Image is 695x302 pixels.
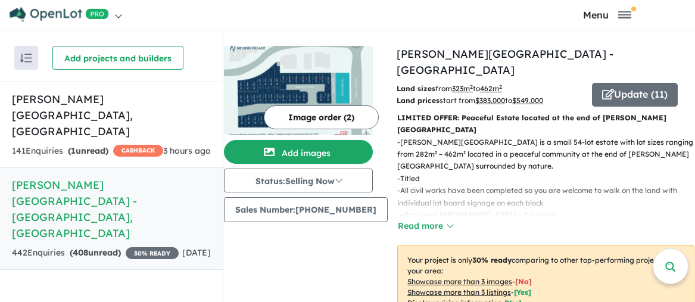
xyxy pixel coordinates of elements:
[71,145,76,156] span: 1
[407,277,512,286] u: Showcase more than 3 images
[52,46,183,70] button: Add projects and builders
[397,83,583,95] p: from
[407,288,511,297] u: Showcase more than 3 listings
[592,83,678,107] button: Update (11)
[264,105,379,129] button: Image order (2)
[397,95,583,107] p: start from
[12,91,211,139] h5: [PERSON_NAME][GEOGRAPHIC_DATA] , [GEOGRAPHIC_DATA]
[505,96,543,105] span: to
[10,7,109,22] img: Openlot PRO Logo White
[397,47,613,77] a: [PERSON_NAME][GEOGRAPHIC_DATA] - [GEOGRAPHIC_DATA]
[224,169,373,192] button: Status:Selling Now
[20,54,32,63] img: sort.svg
[70,247,121,258] strong: ( unread)
[475,96,505,105] u: $ 383,000
[224,140,373,164] button: Add images
[224,46,373,135] img: Nelson Village - Cranbourne East
[126,247,179,259] span: 30 % READY
[12,144,163,158] div: 141 Enquir ies
[472,256,512,264] b: 30 % ready
[113,145,163,157] span: CASHBACK
[12,177,211,241] h5: [PERSON_NAME][GEOGRAPHIC_DATA] - [GEOGRAPHIC_DATA] , [GEOGRAPHIC_DATA]
[68,145,108,156] strong: ( unread)
[163,145,211,156] span: 3 hours ago
[452,84,473,93] u: 323 m
[397,112,694,136] p: LIMITED OFFER: Peaceful Estate located at the end of [PERSON_NAME][GEOGRAPHIC_DATA]
[473,84,502,93] span: to
[480,84,502,93] u: 462 m
[515,277,532,286] span: [ No ]
[397,219,453,233] button: Read more
[523,9,692,20] button: Toggle navigation
[224,197,388,222] button: Sales Number:[PHONE_NUMBER]
[512,96,543,105] u: $ 549,000
[470,83,473,90] sup: 2
[182,247,211,258] span: [DATE]
[397,84,435,93] b: Land sizes
[12,246,179,260] div: 442 Enquir ies
[397,96,440,105] b: Land prices
[514,288,531,297] span: [ Yes ]
[499,83,502,90] sup: 2
[73,247,88,258] span: 408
